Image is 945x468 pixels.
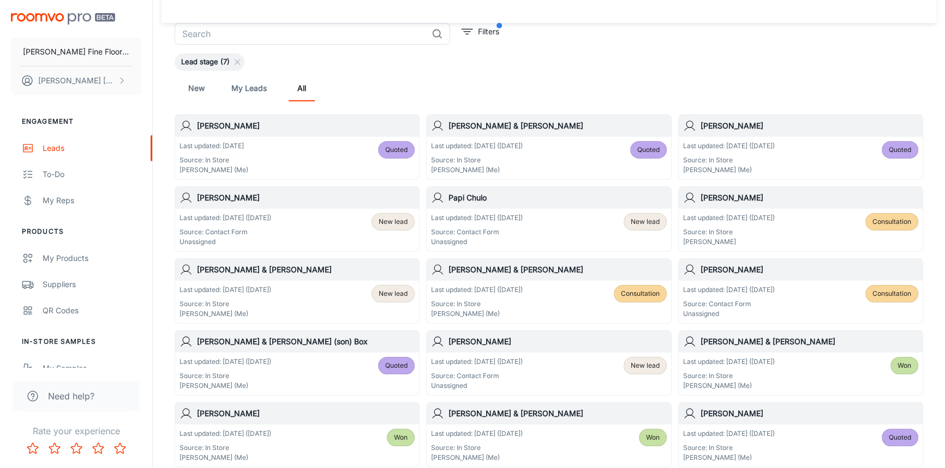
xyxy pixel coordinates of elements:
[431,371,523,381] p: Source: Contact Form
[683,213,775,223] p: Last updated: [DATE] ([DATE])
[448,336,666,348] h6: [PERSON_NAME]
[431,309,523,319] p: [PERSON_NAME] (Me)
[683,165,775,175] p: [PERSON_NAME] (Me)
[678,402,923,467] a: [PERSON_NAME]Last updated: [DATE] ([DATE])Source: In Store[PERSON_NAME] (Me)Quoted
[231,75,267,101] a: My Leads
[448,192,666,204] h6: Papi Chulo
[431,285,523,295] p: Last updated: [DATE] ([DATE])
[701,264,918,276] h6: [PERSON_NAME]
[180,213,271,223] p: Last updated: [DATE] ([DATE])
[701,336,918,348] h6: [PERSON_NAME] & [PERSON_NAME]
[11,66,141,95] button: [PERSON_NAME] [PERSON_NAME]
[197,264,415,276] h6: [PERSON_NAME] & [PERSON_NAME]
[889,433,911,442] span: Quoted
[431,141,523,151] p: Last updated: [DATE] ([DATE])
[394,433,408,442] span: Won
[448,264,666,276] h6: [PERSON_NAME] & [PERSON_NAME]
[43,195,141,206] div: My Reps
[431,453,523,463] p: [PERSON_NAME] (Me)
[683,299,775,309] p: Source: Contact Form
[197,336,415,348] h6: [PERSON_NAME] & [PERSON_NAME] (son) Box
[180,309,271,319] p: [PERSON_NAME] (Me)
[621,289,660,299] span: Consultation
[379,217,408,227] span: New lead
[180,285,271,295] p: Last updated: [DATE] ([DATE])
[631,361,660,370] span: New lead
[23,46,129,58] p: [PERSON_NAME] Fine Floors, Inc
[385,361,408,370] span: Quoted
[180,453,271,463] p: [PERSON_NAME] (Me)
[197,192,415,204] h6: [PERSON_NAME]
[43,278,141,290] div: Suppliers
[43,168,141,180] div: To-do
[180,141,248,151] p: Last updated: [DATE]
[683,227,775,237] p: Source: In Store
[426,186,671,252] a: Papi ChuloLast updated: [DATE] ([DATE])Source: Contact FormUnassignedNew lead
[683,155,775,165] p: Source: In Store
[431,381,523,391] p: Unassigned
[180,237,271,247] p: Unassigned
[872,217,911,227] span: Consultation
[678,114,923,180] a: [PERSON_NAME]Last updated: [DATE] ([DATE])Source: In Store[PERSON_NAME] (Me)Quoted
[889,145,911,155] span: Quoted
[109,437,131,459] button: Rate 5 star
[175,53,244,71] div: Lead stage (7)
[431,237,523,247] p: Unassigned
[431,357,523,367] p: Last updated: [DATE] ([DATE])
[431,155,523,165] p: Source: In Store
[180,443,271,453] p: Source: In Store
[65,437,87,459] button: Rate 3 star
[197,120,415,132] h6: [PERSON_NAME]
[44,437,65,459] button: Rate 2 star
[431,429,523,439] p: Last updated: [DATE] ([DATE])
[9,424,143,437] p: Rate your experience
[898,361,911,370] span: Won
[180,381,271,391] p: [PERSON_NAME] (Me)
[683,237,775,247] p: [PERSON_NAME]
[180,429,271,439] p: Last updated: [DATE] ([DATE])
[180,299,271,309] p: Source: In Store
[87,437,109,459] button: Rate 4 star
[175,186,420,252] a: [PERSON_NAME]Last updated: [DATE] ([DATE])Source: Contact FormUnassignedNew lead
[426,258,671,324] a: [PERSON_NAME] & [PERSON_NAME]Last updated: [DATE] ([DATE])Source: In Store[PERSON_NAME] (Me)Consu...
[683,443,775,453] p: Source: In Store
[426,402,671,467] a: [PERSON_NAME] & [PERSON_NAME]Last updated: [DATE] ([DATE])Source: In Store[PERSON_NAME] (Me)Won
[183,75,210,101] a: New
[683,357,775,367] p: Last updated: [DATE] ([DATE])
[11,13,115,25] img: Roomvo PRO Beta
[431,443,523,453] p: Source: In Store
[683,453,775,463] p: [PERSON_NAME] (Me)
[180,227,271,237] p: Source: Contact Form
[478,26,499,38] p: Filters
[448,120,666,132] h6: [PERSON_NAME] & [PERSON_NAME]
[11,38,141,66] button: [PERSON_NAME] Fine Floors, Inc
[426,330,671,396] a: [PERSON_NAME]Last updated: [DATE] ([DATE])Source: Contact FormUnassignedNew lead
[175,57,236,68] span: Lead stage (7)
[431,213,523,223] p: Last updated: [DATE] ([DATE])
[683,141,775,151] p: Last updated: [DATE] ([DATE])
[701,192,918,204] h6: [PERSON_NAME]
[175,258,420,324] a: [PERSON_NAME] & [PERSON_NAME]Last updated: [DATE] ([DATE])Source: In Store[PERSON_NAME] (Me)New lead
[701,120,918,132] h6: [PERSON_NAME]
[43,362,141,374] div: My Samples
[872,289,911,299] span: Consultation
[431,299,523,309] p: Source: In Store
[637,145,660,155] span: Quoted
[175,330,420,396] a: [PERSON_NAME] & [PERSON_NAME] (son) BoxLast updated: [DATE] ([DATE])Source: In Store[PERSON_NAME]...
[175,402,420,467] a: [PERSON_NAME]Last updated: [DATE] ([DATE])Source: In Store[PERSON_NAME] (Me)Won
[678,258,923,324] a: [PERSON_NAME]Last updated: [DATE] ([DATE])Source: Contact FormUnassignedConsultation
[683,371,775,381] p: Source: In Store
[43,305,141,317] div: QR Codes
[683,285,775,295] p: Last updated: [DATE] ([DATE])
[43,252,141,264] div: My Products
[175,23,427,45] input: Search
[678,186,923,252] a: [PERSON_NAME]Last updated: [DATE] ([DATE])Source: In Store[PERSON_NAME]Consultation
[631,217,660,227] span: New lead
[385,145,408,155] span: Quoted
[431,165,523,175] p: [PERSON_NAME] (Me)
[180,371,271,381] p: Source: In Store
[289,75,315,101] a: All
[646,433,660,442] span: Won
[683,381,775,391] p: [PERSON_NAME] (Me)
[683,309,775,319] p: Unassigned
